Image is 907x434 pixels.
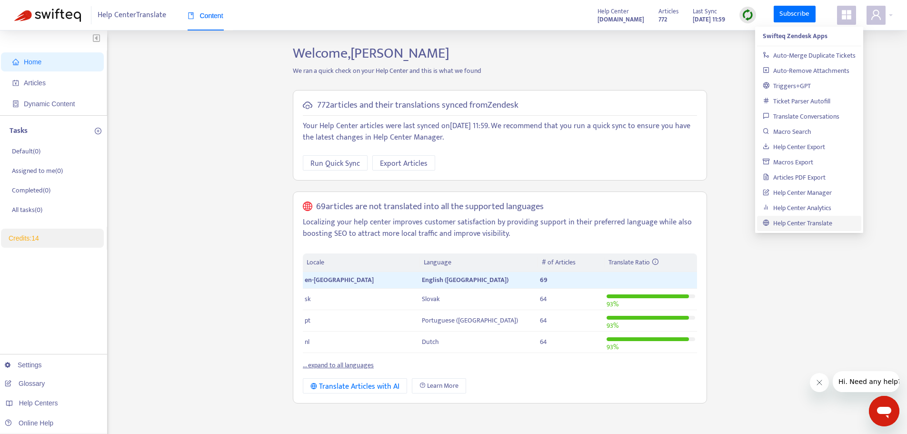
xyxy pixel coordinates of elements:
span: nl [305,336,309,347]
span: Hi. Need any help? [6,7,69,14]
p: Assigned to me ( 0 ) [12,166,63,176]
span: global [303,202,312,212]
span: 64 [540,336,547,347]
p: Default ( 0 ) [12,146,40,156]
strong: 772 [658,14,667,25]
a: Auto-Merge Duplicate Tickets [763,50,856,61]
button: Export Articles [372,155,435,171]
span: 93 % [607,342,618,353]
div: Translate Articles with AI [310,381,399,393]
p: Localizing your help center improves customer satisfaction by providing support in their preferre... [303,217,697,240]
span: 64 [540,315,547,326]
a: Help Center Analytics [763,202,831,213]
span: Last Sync [693,6,717,17]
h5: 772 articles and their translations synced from Zendesk [317,100,518,111]
a: Macros Export [763,157,813,168]
span: pt [305,315,310,326]
span: Run Quick Sync [310,158,360,170]
span: book [188,12,194,19]
img: sync.dc5367851b00ba804db3.png [742,9,754,21]
span: en-[GEOGRAPHIC_DATA] [305,274,374,285]
iframe: Message from company [833,371,899,392]
a: Settings [5,361,42,369]
span: Portuguese ([GEOGRAPHIC_DATA]) [422,315,518,326]
span: account-book [12,80,19,86]
a: Articles PDF Export [763,172,826,183]
span: Home [24,58,41,66]
span: Help Centers [19,399,58,407]
a: Glossary [5,380,45,387]
a: [DOMAIN_NAME] [598,14,644,25]
span: 93 % [607,320,618,331]
a: Help Center Manager [763,187,832,198]
span: Articles [658,6,678,17]
th: Language [420,253,538,272]
img: Swifteq [14,9,81,22]
span: appstore [841,9,852,20]
a: Auto-Remove Attachments [763,65,849,76]
a: Help Center Export [763,141,825,152]
a: Subscribe [774,6,816,23]
a: Learn More [412,378,466,394]
a: Credits:14 [9,234,39,242]
span: Help Center Translate [98,6,166,24]
span: 64 [540,293,547,304]
span: English ([GEOGRAPHIC_DATA]) [422,274,508,285]
button: Run Quick Sync [303,155,368,171]
h5: 69 articles are not translated into all the supported languages [316,202,544,212]
p: Completed ( 0 ) [12,185,50,195]
span: cloud-sync [303,101,312,110]
p: All tasks ( 0 ) [12,205,42,215]
iframe: Close message [810,373,829,392]
th: # of Articles [538,253,605,272]
strong: Swifteq Zendesk Apps [763,30,827,41]
iframe: Button to launch messaging window [869,396,899,426]
span: Export Articles [380,158,428,170]
span: Welcome, [PERSON_NAME] [293,41,449,65]
strong: [DATE] 11:59 [693,14,725,25]
a: Online Help [5,419,53,427]
a: Triggers+GPT [763,81,811,91]
span: Articles [24,79,46,87]
span: Learn More [427,381,458,391]
p: We ran a quick check on your Help Center and this is what we found [286,66,714,76]
th: Locale [303,253,420,272]
span: plus-circle [95,128,101,134]
span: 69 [540,274,548,285]
span: container [12,101,19,107]
button: Translate Articles with AI [303,378,407,394]
span: Help Center [598,6,629,17]
span: Dynamic Content [24,100,75,108]
span: user [870,9,882,20]
a: Help Center Translate [763,218,832,229]
span: Content [188,12,223,20]
p: Tasks [10,125,28,137]
a: Ticket Parser Autofill [763,96,830,107]
a: ... expand to all languages [303,360,374,371]
span: Dutch [422,336,439,347]
a: Translate Conversations [763,111,839,122]
div: Translate Ratio [608,257,693,268]
p: Your Help Center articles were last synced on [DATE] 11:59 . We recommend that you run a quick sy... [303,121,697,143]
span: home [12,59,19,65]
a: Macro Search [763,126,811,137]
span: sk [305,293,311,304]
span: 93 % [607,299,618,310]
span: Slovak [422,293,440,304]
